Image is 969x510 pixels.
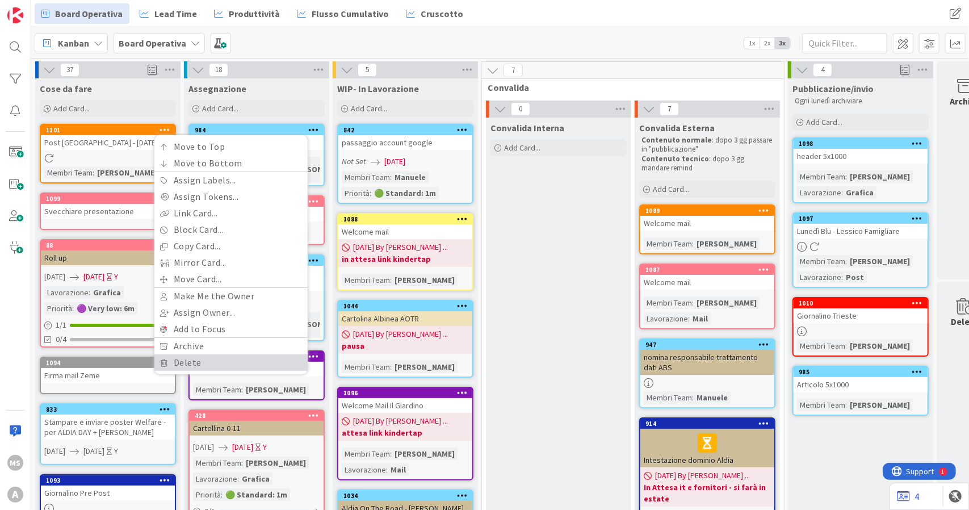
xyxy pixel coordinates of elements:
div: Membri Team [644,391,692,404]
div: Mail [690,312,711,325]
a: Archive [154,338,308,354]
div: 1098 [799,140,928,148]
div: Membri Team [342,448,390,460]
span: : [241,457,243,469]
a: 1101Move to TopMove to BottomAssign Labels...Assign Tokens...Link Card...Block Card...Copy Card..... [40,124,176,183]
span: Add Card... [806,117,842,127]
a: Flusso Cumulativo [290,3,396,24]
b: pausa [342,340,469,352]
span: 7 [660,102,679,116]
div: [PERSON_NAME] [243,457,309,469]
div: 1096 [343,389,472,397]
div: 1093 [41,475,175,486]
div: 1044Cartolina Albinea AOTR [338,301,472,326]
div: 1 [59,5,62,14]
a: 1095Welcome Mail OrsenigoMembri Team:[PERSON_NAME] [188,350,325,400]
div: 984 [190,125,324,135]
div: Membri Team [44,166,93,179]
div: 1089 [645,207,774,215]
div: A [7,487,23,503]
span: 5 [358,63,377,77]
span: Pubblicazione/invio [792,83,874,94]
div: 1098header 5x1000 [794,139,928,164]
span: [DATE] [44,445,65,457]
span: Add Card... [351,103,387,114]
div: Membri Team [797,340,845,352]
div: 842 [343,126,472,134]
div: Membri Team [193,383,241,396]
div: 🟢 Standard: 1m [223,488,290,501]
div: [PERSON_NAME] [847,399,913,411]
div: [PERSON_NAME] [847,255,913,267]
div: 1099 [46,195,175,203]
div: Lavorazione [797,186,841,199]
a: 1097Lunedì Blu - Lessico FamigliareMembri Team:[PERSON_NAME]Lavorazione:Post [792,212,929,288]
div: Lavorazione [44,286,89,299]
span: Add Card... [53,103,90,114]
a: Block Card... [154,221,308,238]
div: [PERSON_NAME] [847,170,913,183]
span: : [241,383,243,396]
span: Lead Time [154,7,197,20]
span: : [390,274,392,286]
a: 984Post 5x1000Membri Team:[PERSON_NAME], [PERSON_NAME] [188,124,325,186]
div: 1093 [46,476,175,484]
span: 4 [813,63,832,77]
a: 1098header 5x1000Membri Team:[PERSON_NAME]Lavorazione:Grafica [792,137,929,203]
div: [PERSON_NAME] [392,361,458,373]
span: [DATE] [193,441,214,453]
div: 985 [794,367,928,377]
div: 914 [640,419,774,429]
div: 833 [41,404,175,415]
div: Grafica [90,286,124,299]
a: 1096Welcome Mail Il Giardino[DATE] By [PERSON_NAME] ...attesa link kindertapMembri Team:[PERSON_N... [337,387,473,480]
div: Giornalino Pre Post [41,486,175,500]
div: Articolo 5x1000 [794,377,928,392]
div: 1089 [640,206,774,216]
div: 984Post 5x1000 [190,125,324,150]
div: [PERSON_NAME] [243,383,309,396]
span: [DATE] [44,271,65,283]
a: Copy Card... [154,238,308,254]
div: 947 [645,341,774,349]
p: : dopo 3 gg mandare remind [641,154,773,173]
span: : [390,448,392,460]
a: 1094Firma mail Zeme [40,357,176,394]
span: : [841,186,843,199]
div: 1044 [338,301,472,311]
span: 18 [209,63,228,77]
span: : [845,399,847,411]
span: Kanban [58,36,89,50]
div: 428Cartellina 0-11 [190,411,324,436]
a: Delete [154,354,308,371]
span: : [390,171,392,183]
div: Lavorazione [342,463,386,476]
span: [DATE] By [PERSON_NAME] ... [353,415,448,427]
div: Stampare e inviare poster Welfare - per ALDIA DAY + [PERSON_NAME] [41,415,175,440]
span: 2x [760,37,775,49]
a: 833Stampare e inviare poster Welfare - per ALDIA DAY + [PERSON_NAME][DATE][DATE]Y [40,403,176,465]
div: 1097 [794,214,928,224]
span: [DATE] [384,156,405,168]
div: 1096 [338,388,472,398]
div: 1099 [41,194,175,204]
div: 1089Welcome mail [640,206,774,231]
div: 842passaggio account google [338,125,472,150]
div: 1087 [645,266,774,274]
a: Make Me the Owner [154,288,308,304]
div: Giornalino Trieste [794,308,928,323]
span: : [845,255,847,267]
span: : [390,361,392,373]
a: 88Roll up[DATE][DATE]YLavorazione:GraficaPriorità:🟣 Very low: 6m1/10/4 [40,239,176,348]
a: 4 [897,490,919,503]
div: 1093Giornalino Pre Post [41,475,175,500]
span: : [93,166,94,179]
div: Post [GEOGRAPHIC_DATA] - [DATE] [41,135,175,150]
a: 1044Cartolina Albinea AOTR[DATE] By [PERSON_NAME] ...pausaMembri Team:[PERSON_NAME] [337,300,473,378]
p: : dopo 3 gg passare in "pubblicazione" [641,136,773,154]
div: 428 [195,412,324,420]
span: Add Card... [202,103,238,114]
div: Manuele [392,171,429,183]
div: [PERSON_NAME] [694,237,760,250]
div: MS [7,455,23,471]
